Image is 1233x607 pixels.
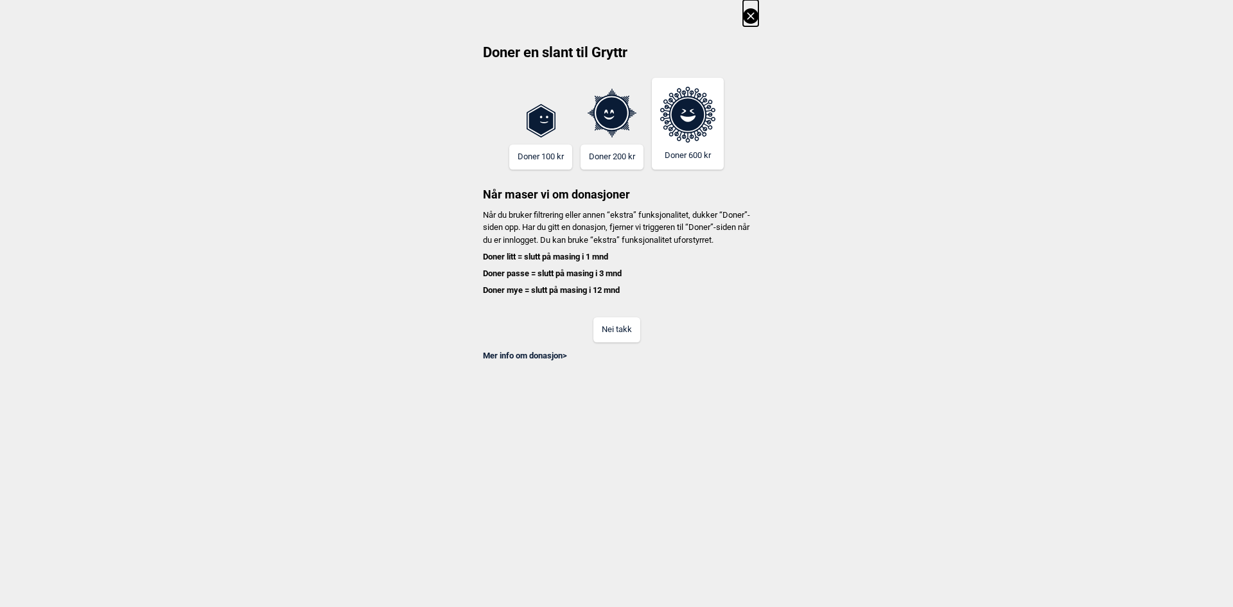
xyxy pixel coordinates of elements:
button: Doner 200 kr [581,145,643,170]
h3: Når maser vi om donasjoner [475,170,758,202]
b: Doner mye = slutt på masing i 12 mnd [483,285,620,295]
button: Nei takk [593,317,640,342]
b: Doner passe = slutt på masing i 3 mnd [483,268,622,278]
p: Når du bruker filtrering eller annen “ekstra” funksjonalitet, dukker “Doner”-siden opp. Har du gi... [475,209,758,297]
button: Doner 600 kr [652,78,724,170]
b: Doner litt = slutt på masing i 1 mnd [483,252,608,261]
h2: Doner en slant til Gryttr [475,43,758,71]
a: Mer info om donasjon> [483,351,567,360]
button: Doner 100 kr [509,145,572,170]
